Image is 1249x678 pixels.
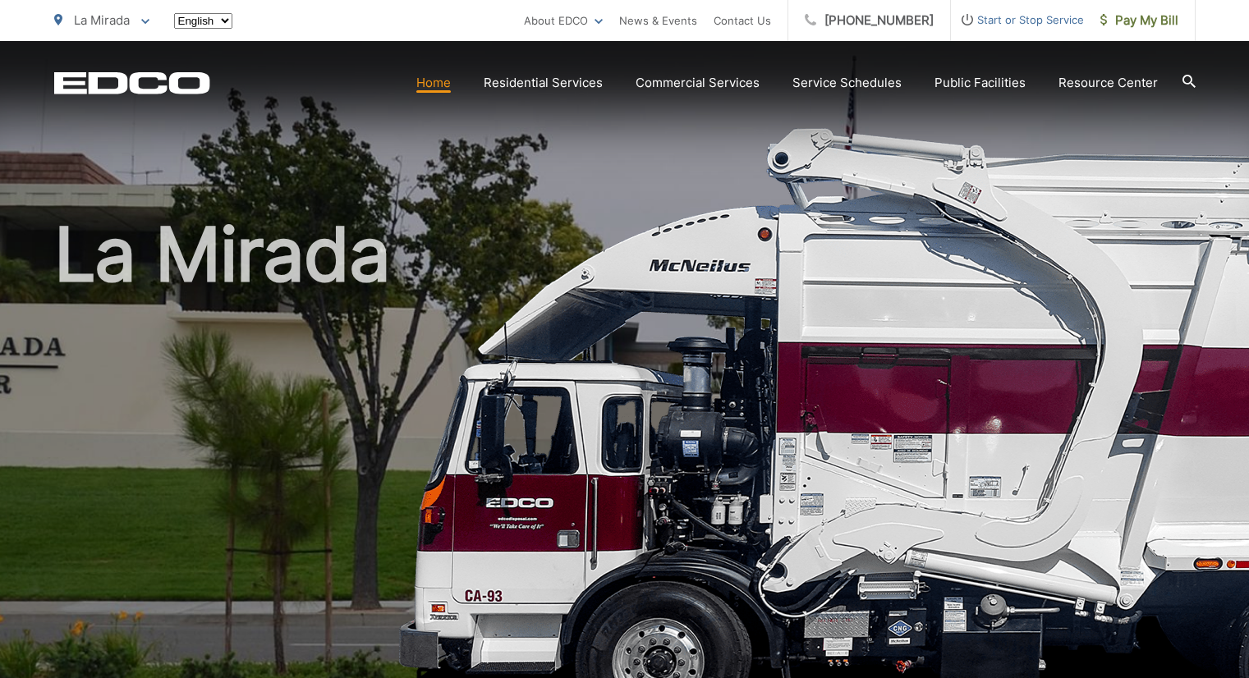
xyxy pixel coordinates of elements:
[174,13,232,29] select: Select a language
[792,73,902,93] a: Service Schedules
[416,73,451,93] a: Home
[619,11,697,30] a: News & Events
[54,71,210,94] a: EDCD logo. Return to the homepage.
[74,12,130,28] span: La Mirada
[1100,11,1178,30] span: Pay My Bill
[484,73,603,93] a: Residential Services
[714,11,771,30] a: Contact Us
[636,73,760,93] a: Commercial Services
[1058,73,1158,93] a: Resource Center
[934,73,1026,93] a: Public Facilities
[524,11,603,30] a: About EDCO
